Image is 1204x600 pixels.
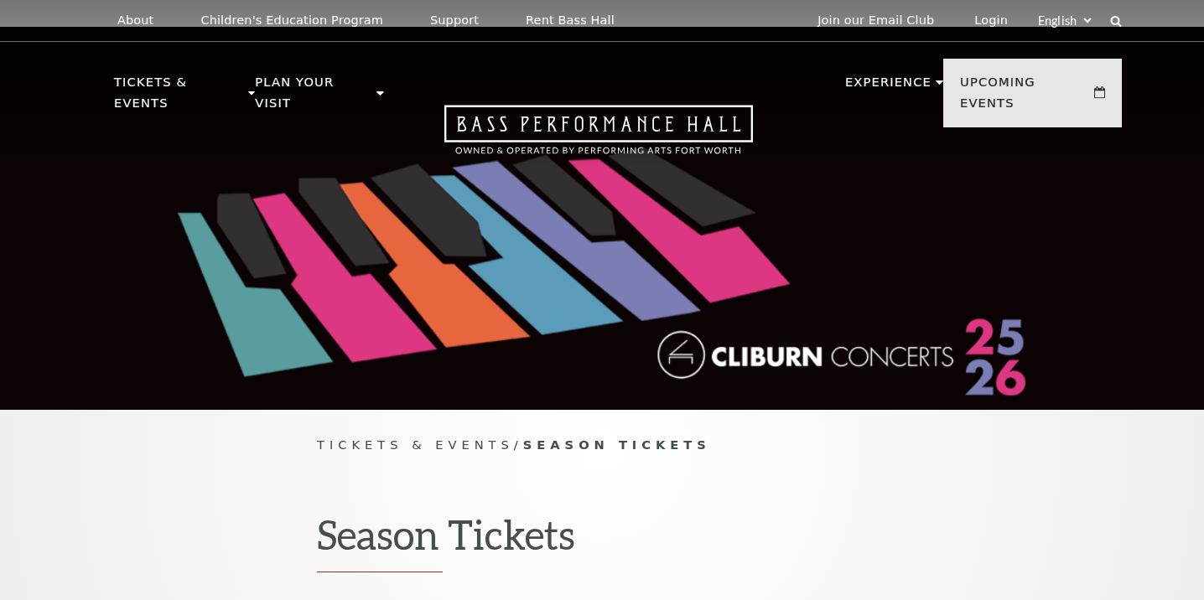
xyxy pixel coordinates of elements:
[117,13,153,28] p: About
[526,13,615,28] p: Rent Bass Hall
[114,72,244,123] p: Tickets & Events
[523,437,711,452] span: Season Tickets
[317,510,887,572] h1: Season Tickets
[960,72,1090,123] p: Upcoming Events
[255,72,372,123] p: Plan Your Visit
[430,13,479,28] p: Support
[200,13,383,28] p: Children's Education Program
[845,72,932,102] p: Experience
[1035,13,1094,28] select: Select:
[317,435,887,456] p: /
[317,437,514,452] span: Tickets & Events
